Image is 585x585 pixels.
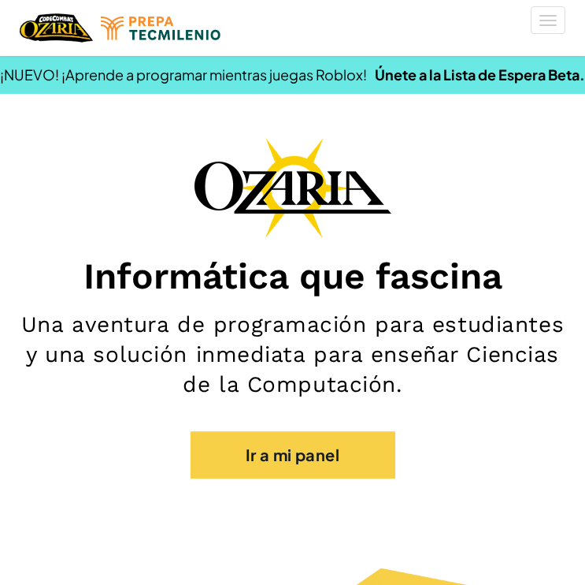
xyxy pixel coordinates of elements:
h1: Informática que fascina [16,254,569,298]
h2: Una aventura de programación para estudiantes y una solución inmediata para enseñar Ciencias de l... [16,310,569,400]
a: Ir a mi panel [191,431,395,479]
img: Ozaria branding logo [194,137,391,238]
img: Tecmilenio logo [101,17,220,40]
img: Home [20,12,93,44]
a: Únete a la Lista de Espera Beta. [375,65,585,84]
a: Ozaria by CodeCombat logo [20,12,93,44]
